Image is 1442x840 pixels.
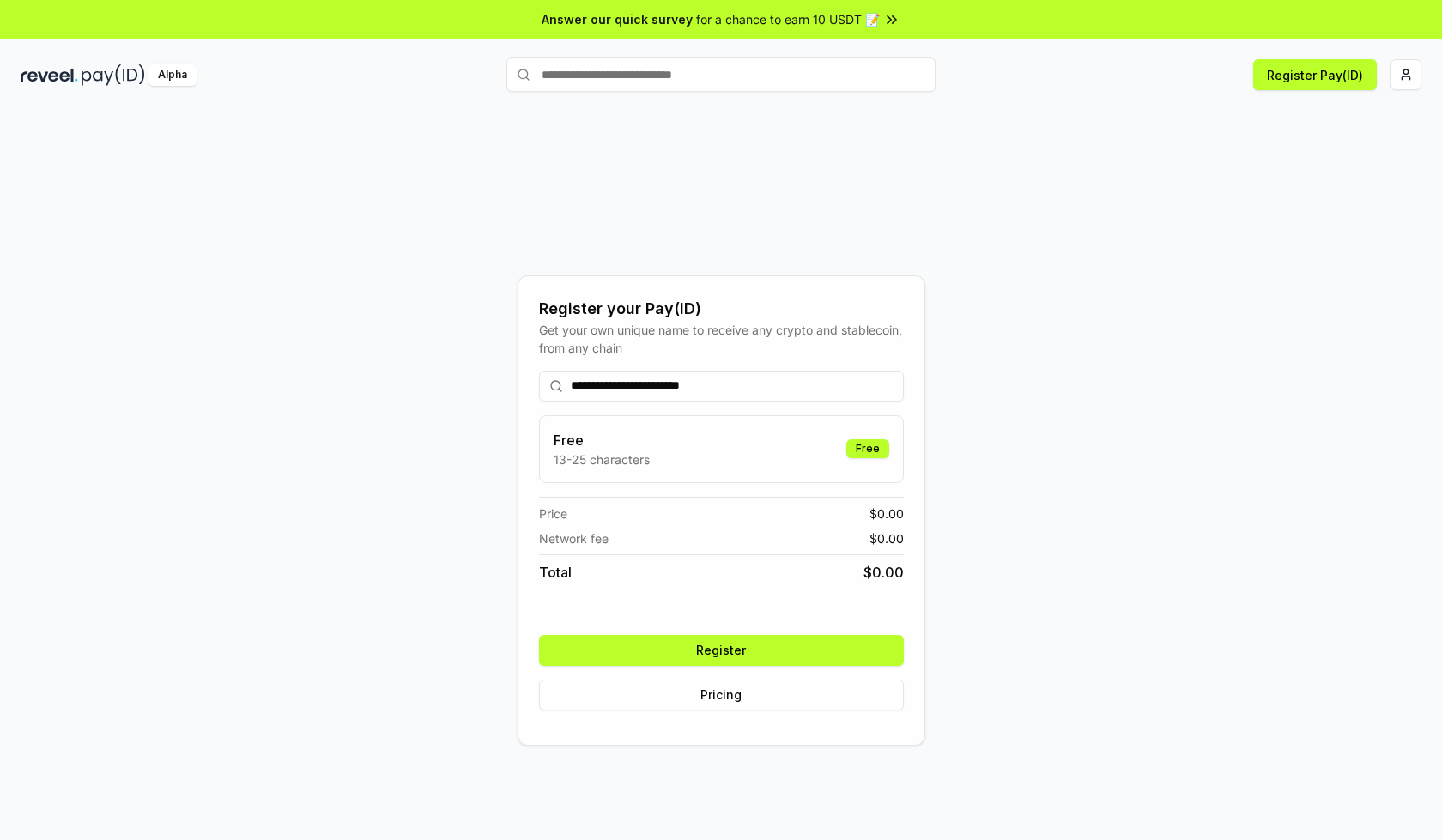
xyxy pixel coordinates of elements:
button: Register Pay(ID) [1253,59,1377,90]
span: for a chance to earn 10 USDT 📝 [696,10,880,28]
p: 13-25 characters [554,450,650,468]
div: Free [846,439,889,458]
div: Register your Pay(ID) [539,297,904,321]
img: reveel_dark [21,64,78,86]
button: Pricing [539,680,904,710]
div: Alpha [148,64,197,86]
span: Price [539,505,567,523]
span: $ 0.00 [869,529,904,547]
div: Get your own unique name to receive any crypto and stablecoin, from any chain [539,321,904,357]
button: Register [539,635,904,666]
span: Network fee [539,529,609,547]
img: pay_id [82,64,145,86]
h3: Free [554,430,650,450]
span: $ 0.00 [869,505,904,523]
span: $ 0.00 [863,562,904,583]
span: Answer our quick survey [542,10,693,28]
span: Total [539,562,572,583]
